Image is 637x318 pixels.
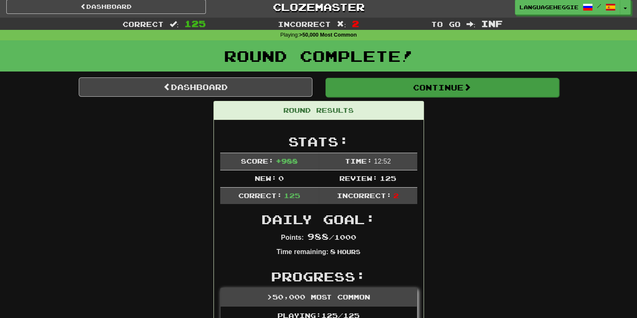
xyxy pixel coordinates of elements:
[276,157,298,165] span: + 988
[431,20,461,28] span: To go
[380,174,396,182] span: 125
[220,270,417,284] h2: Progress:
[307,233,356,241] span: / 1000
[337,248,360,255] small: Hours
[284,191,300,199] span: 125
[481,19,503,29] span: Inf
[277,248,328,255] strong: Time remaining:
[307,231,329,241] span: 988
[597,3,601,9] span: /
[278,20,331,28] span: Incorrect
[278,174,284,182] span: 0
[281,234,304,241] strong: Points:
[241,157,274,165] span: Score:
[214,101,424,120] div: Round Results
[220,212,417,226] h2: Daily Goal:
[339,174,378,182] span: Review:
[184,19,206,29] span: 125
[221,288,417,307] div: >50,000 Most Common
[345,157,372,165] span: Time:
[170,21,179,28] span: :
[337,21,346,28] span: :
[255,174,277,182] span: New:
[393,191,399,199] span: 2
[330,247,336,255] span: 8
[299,32,357,38] strong: >50,000 Most Common
[79,77,312,97] a: Dashboard
[123,20,164,28] span: Correct
[466,21,476,28] span: :
[325,78,559,97] button: Continue
[220,135,417,148] h2: Stats:
[337,191,392,199] span: Incorrect:
[352,19,359,29] span: 2
[520,3,578,11] span: LanguageHeggie
[238,191,282,199] span: Correct:
[374,158,391,165] span: 12 : 52
[3,48,634,64] h1: Round Complete!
